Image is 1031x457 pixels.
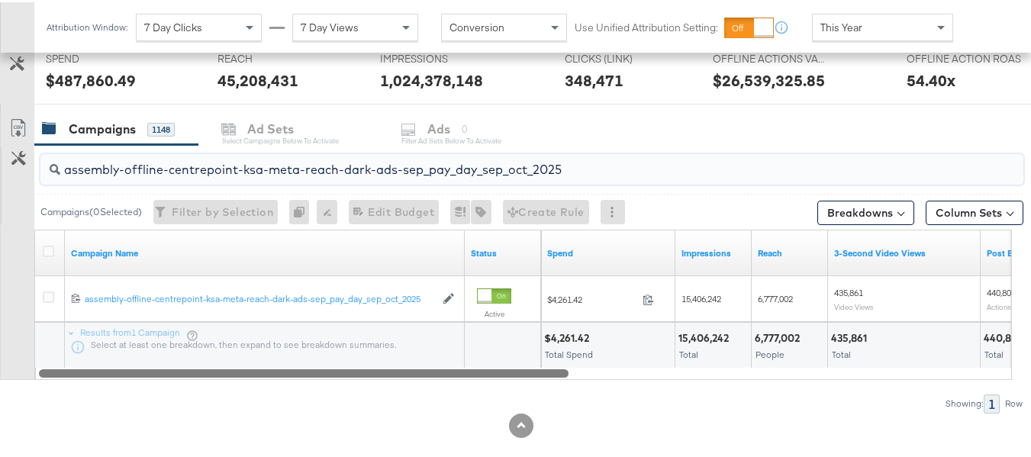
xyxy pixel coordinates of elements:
sub: Actions [987,300,1011,309]
span: This Year [820,18,862,32]
span: 6,777,002 [758,291,793,302]
a: The number of people your ad was served to. [758,245,822,257]
div: 6,777,002 [755,329,804,343]
a: Shows the current state of your Ad Campaign. [471,245,535,257]
span: People [756,346,785,358]
div: assembly-offline-centrepoint-ksa-meta-reach-dark-ads-sep_pay_day_sep_oct_2025 [85,291,435,303]
div: Row [1004,396,1023,407]
div: 15,406,242 [678,329,733,343]
div: Showing: [945,396,984,407]
div: 1 [984,392,1000,411]
label: Active [477,307,511,317]
div: 435,861 [831,329,872,343]
span: 15,406,242 [681,291,721,302]
a: The number of times your ad was served. On mobile apps an ad is counted as served the first time ... [681,245,746,257]
span: 435,861 [834,285,863,296]
span: 7 Day Views [301,18,359,32]
div: Attribution Window: [46,20,128,31]
a: assembly-offline-centrepoint-ksa-meta-reach-dark-ads-sep_pay_day_sep_oct_2025 [85,291,435,304]
input: Search Campaigns by Name, ID or Objective [60,146,936,176]
button: Breakdowns [817,198,914,223]
div: $4,261.42 [544,329,594,343]
div: 0 [289,198,317,222]
span: 7 Day Clicks [144,18,202,32]
div: 1148 [147,121,175,134]
a: Your campaign name. [71,245,459,257]
a: The total amount spent to date. [547,245,669,257]
sub: Video Views [834,300,874,309]
span: $4,261.42 [547,291,636,303]
span: Total [679,346,698,358]
span: 440,806 [987,285,1016,296]
span: Total [832,346,851,358]
label: Use Unified Attribution Setting: [575,18,718,33]
div: Campaigns ( 0 Selected) [40,203,142,217]
span: Conversion [449,18,504,32]
button: Column Sets [926,198,1023,223]
span: Total Spend [545,346,593,358]
a: The number of times your video was viewed for 3 seconds or more. [834,245,975,257]
span: Total [984,346,1004,358]
div: Campaigns [69,118,136,136]
div: 440,806 [984,329,1029,343]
